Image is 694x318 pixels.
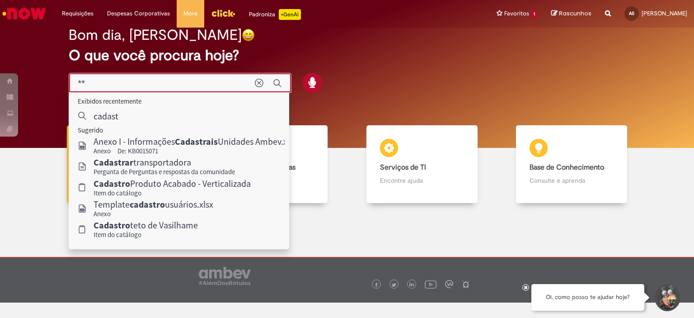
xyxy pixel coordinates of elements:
[69,27,242,43] h2: Bom dia, [PERSON_NAME]
[653,284,680,311] button: Iniciar Conversa de Suporte
[211,6,235,20] img: click_logo_yellow_360x200.png
[107,9,170,18] span: Despesas Corporativas
[347,125,497,204] a: Serviços de TI Encontre ajuda
[47,125,197,204] a: Tirar dúvidas Tirar dúvidas com Lupi Assist e Gen Ai
[199,267,251,285] img: logo_footer_ambev_rotulo_gray.png
[62,9,94,18] span: Requisições
[1,5,47,23] img: ServiceNow
[380,163,426,172] b: Serviços de TI
[531,10,538,18] span: 1
[559,9,591,18] span: Rascunhos
[392,283,396,287] img: logo_footer_twitter.png
[462,280,470,288] img: logo_footer_naosei.png
[279,9,301,20] p: +GenAi
[629,10,634,16] span: AS
[249,9,301,20] div: Padroniza
[445,280,453,288] img: logo_footer_workplace.png
[497,125,647,204] a: Base de Conhecimento Consulte e aprenda
[642,9,687,17] span: [PERSON_NAME]
[374,283,379,287] img: logo_footer_facebook.png
[183,9,197,18] span: More
[530,176,614,185] p: Consulte e aprenda
[409,282,414,288] img: logo_footer_linkedin.png
[551,9,591,18] a: Rascunhos
[242,28,255,42] img: happy-face.png
[69,47,626,63] h2: O que você procura hoje?
[531,284,644,311] div: Oi, como posso te ajudar hoje?
[530,163,604,172] b: Base de Conhecimento
[380,176,464,185] p: Encontre ajuda
[425,278,436,290] img: logo_footer_youtube.png
[504,9,529,18] span: Favoritos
